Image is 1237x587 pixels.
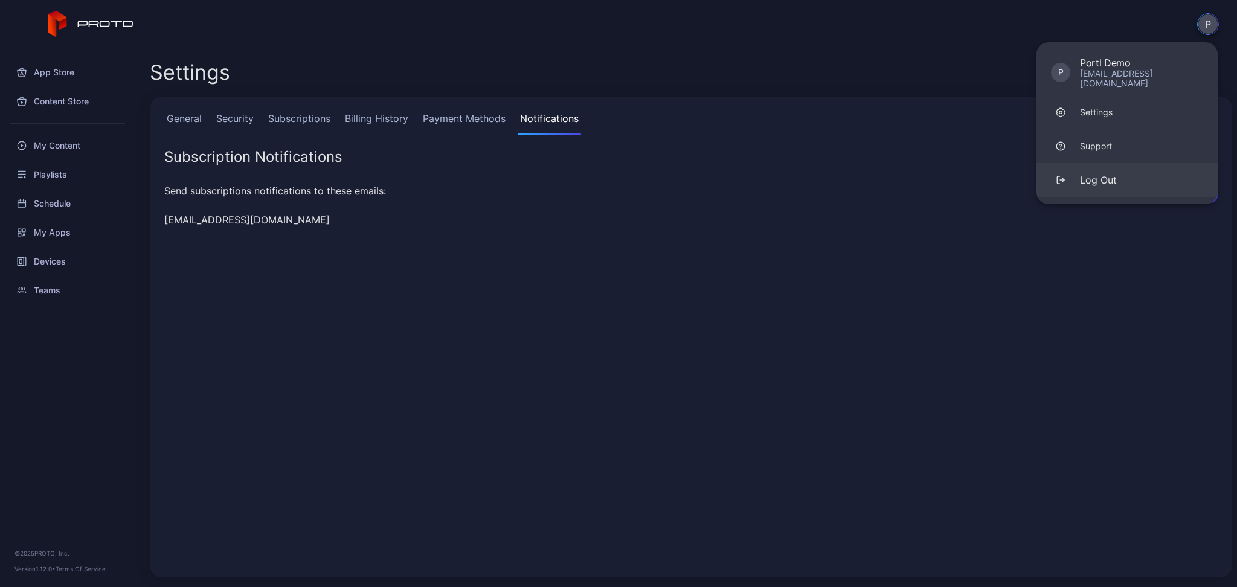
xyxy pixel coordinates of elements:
div: Subscription Notifications [164,150,1218,164]
span: Version 1.12.0 • [14,565,56,573]
div: [EMAIL_ADDRESS][DOMAIN_NAME] [1080,69,1203,88]
a: General [164,111,204,135]
a: Devices [7,247,127,276]
div: Settings [1080,106,1113,118]
a: Settings [1036,95,1218,129]
div: P [1051,63,1070,82]
div: Portl Demo [1080,57,1203,69]
button: P [1197,13,1219,35]
div: © 2025 PROTO, Inc. [14,548,120,558]
a: Payment Methods [420,111,508,135]
a: Content Store [7,87,127,116]
a: Security [214,111,256,135]
a: My Apps [7,218,127,247]
div: Send subscriptions notifications to these emails: [164,184,386,198]
a: App Store [7,58,127,87]
a: Schedule [7,189,127,218]
button: Log Out [1036,163,1218,197]
a: Support [1036,129,1218,163]
a: PPortl Demo[EMAIL_ADDRESS][DOMAIN_NAME] [1036,50,1218,95]
div: Support [1080,140,1112,152]
a: Playlists [7,160,127,189]
a: Terms Of Service [56,565,106,573]
div: [EMAIL_ADDRESS][DOMAIN_NAME] [164,213,1218,227]
a: Billing History [342,111,411,135]
a: Subscriptions [266,111,333,135]
a: My Content [7,131,127,160]
a: Teams [7,276,127,305]
h2: Settings [150,62,230,83]
a: Notifications [518,111,581,135]
div: Log Out [1080,173,1117,187]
